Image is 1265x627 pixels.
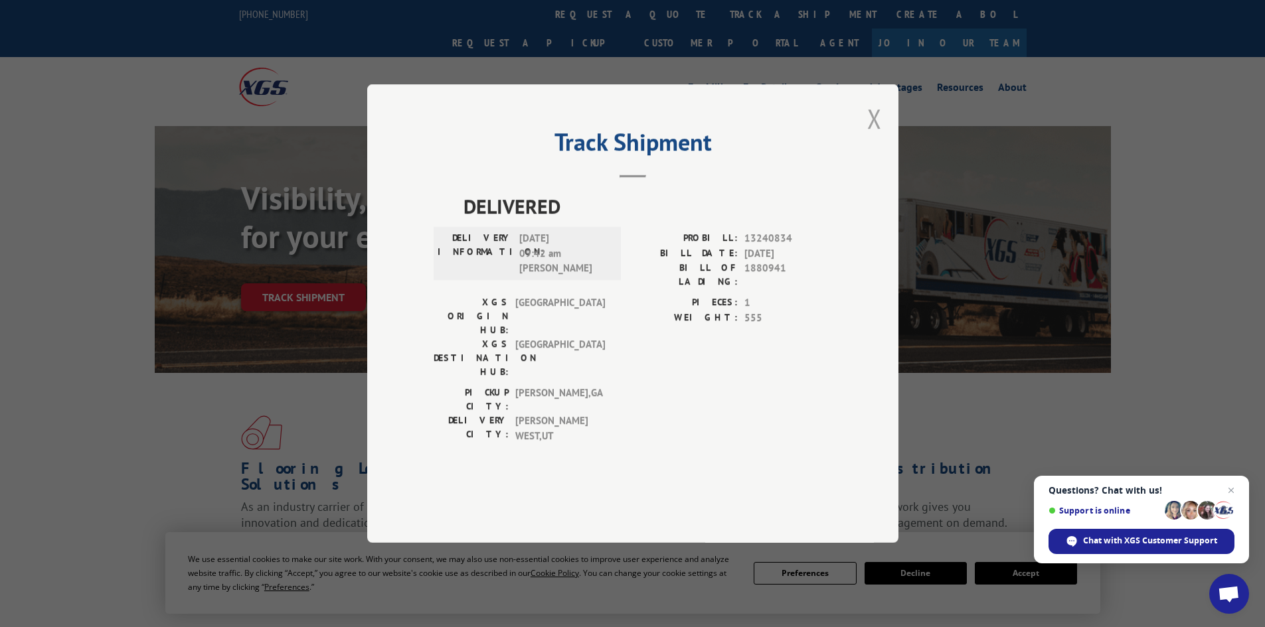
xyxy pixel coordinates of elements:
[744,261,832,289] span: 1880941
[434,385,509,413] label: PICKUP CITY:
[633,295,738,311] label: PIECES:
[1209,574,1249,614] div: Open chat
[515,295,605,337] span: [GEOGRAPHIC_DATA]
[633,246,738,261] label: BILL DATE:
[434,295,509,337] label: XGS ORIGIN HUB:
[633,261,738,289] label: BILL OF LADING:
[464,191,832,221] span: DELIVERED
[744,231,832,246] span: 13240834
[515,385,605,413] span: [PERSON_NAME] , GA
[744,295,832,311] span: 1
[1049,506,1160,516] span: Support is online
[434,133,832,158] h2: Track Shipment
[867,101,882,136] button: Close modal
[519,231,609,276] span: [DATE] 09:42 am [PERSON_NAME]
[434,337,509,379] label: XGS DESTINATION HUB:
[434,413,509,443] label: DELIVERY CITY:
[1049,529,1234,554] div: Chat with XGS Customer Support
[515,413,605,443] span: [PERSON_NAME] WEST , UT
[1049,485,1234,496] span: Questions? Chat with us!
[633,231,738,246] label: PROBILL:
[633,311,738,326] label: WEIGHT:
[515,337,605,379] span: [GEOGRAPHIC_DATA]
[1223,482,1239,498] span: Close chat
[438,231,513,276] label: DELIVERY INFORMATION:
[744,246,832,261] span: [DATE]
[1083,535,1217,547] span: Chat with XGS Customer Support
[744,311,832,326] span: 555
